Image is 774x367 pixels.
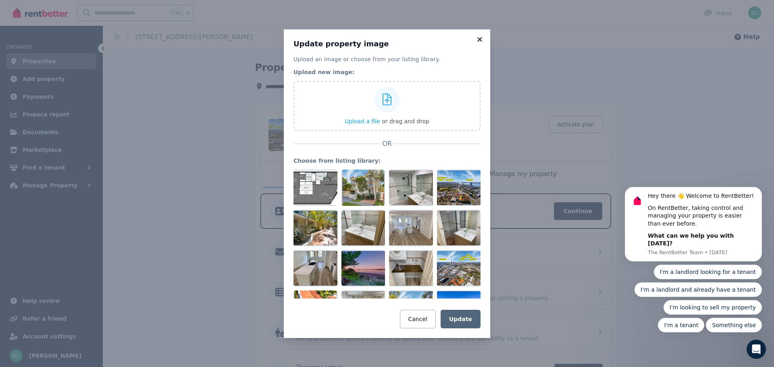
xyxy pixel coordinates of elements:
button: Cancel [400,310,436,328]
span: OR [381,139,393,149]
button: Upload a file or drag and drop [345,117,429,125]
iframe: Intercom live chat [747,340,766,359]
p: Upload an image or choose from your listing library. [293,55,481,63]
button: Update [441,310,481,328]
legend: Choose from listing library: [293,157,481,165]
iframe: Intercom notifications message [613,115,774,345]
h3: Update property image [293,39,481,49]
legend: Upload new image: [293,68,481,76]
span: or drag and drop [382,118,429,124]
span: Upload a file [345,118,380,124]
